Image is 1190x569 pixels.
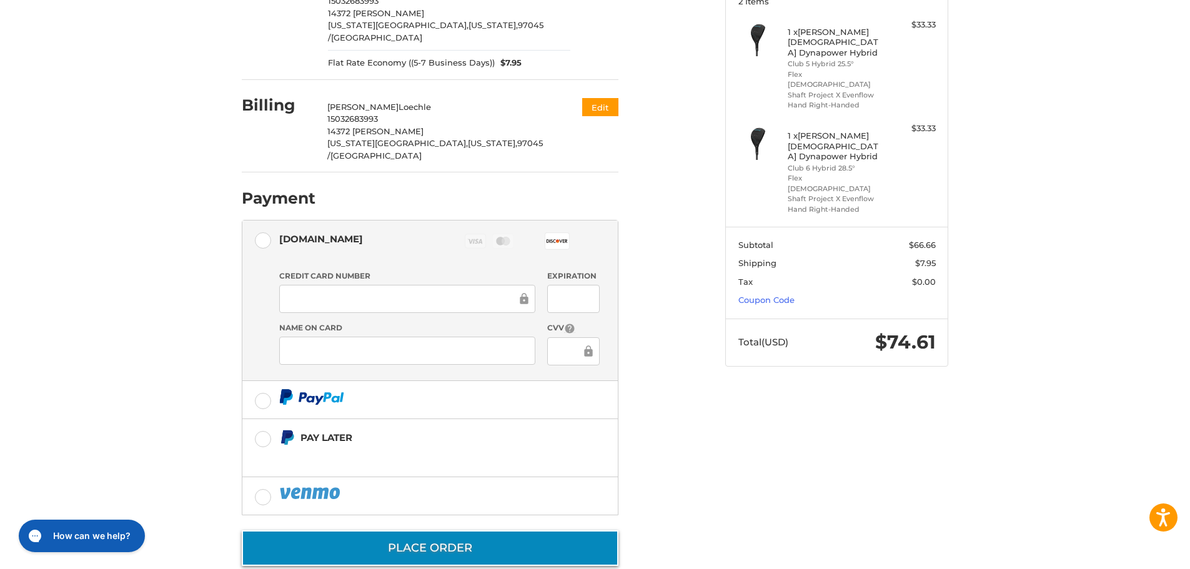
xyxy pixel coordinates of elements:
[915,258,936,268] span: $7.95
[331,32,422,42] span: [GEOGRAPHIC_DATA]
[242,530,618,566] button: Place Order
[912,277,936,287] span: $0.00
[279,430,295,445] img: Pay Later icon
[279,270,535,282] label: Credit Card Number
[328,20,543,42] span: 97045 /
[788,69,883,90] li: Flex [DEMOGRAPHIC_DATA]
[738,277,753,287] span: Tax
[886,122,936,135] div: $33.33
[788,27,883,57] h4: 1 x [PERSON_NAME] [DEMOGRAPHIC_DATA] Dynapower Hybrid
[327,138,543,161] span: 97045 /
[328,57,495,69] span: Flat Rate Economy ((5-7 Business Days))
[875,330,936,354] span: $74.61
[1087,535,1190,569] iframe: Google Customer Reviews
[495,57,522,69] span: $7.95
[242,189,315,208] h2: Payment
[788,163,883,174] li: Club 6 Hybrid 28.5°
[279,229,363,249] div: [DOMAIN_NAME]
[399,102,431,112] span: Loechle
[788,131,883,161] h4: 1 x [PERSON_NAME] [DEMOGRAPHIC_DATA] Dynapower Hybrid
[582,98,618,116] button: Edit
[327,102,399,112] span: [PERSON_NAME]
[788,59,883,69] li: Club 5 Hybrid 25.5°
[886,19,936,31] div: $33.33
[738,336,788,348] span: Total (USD)
[547,322,599,334] label: CVV
[330,151,422,161] span: [GEOGRAPHIC_DATA]
[788,100,883,111] li: Hand Right-Handed
[328,20,469,30] span: [US_STATE][GEOGRAPHIC_DATA],
[468,138,517,148] span: [US_STATE],
[738,240,773,250] span: Subtotal
[738,295,795,305] a: Coupon Code
[279,389,344,405] img: PayPal icon
[788,194,883,204] li: Shaft Project X Evenflow
[12,515,149,557] iframe: Gorgias live chat messenger
[738,258,776,268] span: Shipping
[279,450,540,462] iframe: PayPal Message 1
[242,96,315,115] h2: Billing
[279,485,343,501] img: PayPal icon
[788,173,883,194] li: Flex [DEMOGRAPHIC_DATA]
[300,427,540,448] div: Pay Later
[547,270,599,282] label: Expiration
[327,114,378,124] span: 15032683993
[469,20,518,30] span: [US_STATE],
[279,322,535,334] label: Name on Card
[327,126,424,136] span: 14372 [PERSON_NAME]
[788,204,883,215] li: Hand Right-Handed
[328,8,424,18] span: 14372 [PERSON_NAME]
[909,240,936,250] span: $66.66
[327,138,468,148] span: [US_STATE][GEOGRAPHIC_DATA],
[788,90,883,101] li: Shaft Project X Evenflow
